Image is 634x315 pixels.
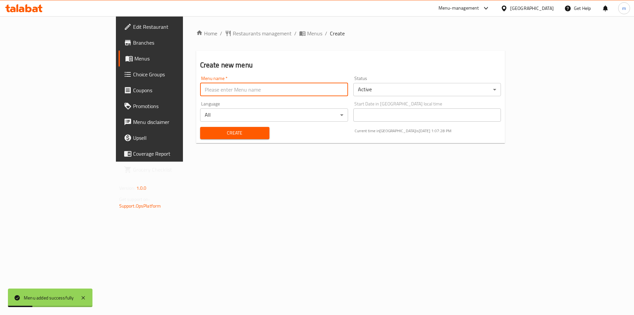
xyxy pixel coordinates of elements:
a: Choice Groups [119,66,222,82]
span: Menus [307,29,322,37]
span: Restaurants management [233,29,292,37]
span: m [622,5,626,12]
a: Grocery Checklist [119,162,222,177]
input: Please enter Menu name [200,83,348,96]
a: Coupons [119,82,222,98]
span: Coverage Report [133,150,217,158]
span: 1.0.0 [136,184,147,192]
button: Create [200,127,269,139]
a: Menus [299,29,322,37]
span: Upsell [133,134,217,142]
span: Menu disclaimer [133,118,217,126]
a: Upsell [119,130,222,146]
a: Support.OpsPlatform [119,202,161,210]
nav: breadcrumb [196,29,505,37]
span: Promotions [133,102,217,110]
li: / [294,29,297,37]
span: Create [205,129,264,137]
span: Menus [134,55,217,62]
span: Version: [119,184,135,192]
span: Branches [133,39,217,47]
div: [GEOGRAPHIC_DATA] [510,5,554,12]
a: Coverage Report [119,146,222,162]
span: Get support on: [119,195,150,204]
span: Coupons [133,86,217,94]
p: Current time in [GEOGRAPHIC_DATA] is [DATE] 1:07:28 PM [355,128,501,134]
span: Create [330,29,345,37]
span: Grocery Checklist [133,166,217,174]
div: Active [353,83,501,96]
a: Branches [119,35,222,51]
div: All [200,108,348,122]
div: Menu added successfully [24,294,74,301]
a: Menu disclaimer [119,114,222,130]
span: Edit Restaurant [133,23,217,31]
a: Restaurants management [225,29,292,37]
a: Edit Restaurant [119,19,222,35]
h2: Create new menu [200,60,501,70]
span: Choice Groups [133,70,217,78]
a: Promotions [119,98,222,114]
div: Menu-management [439,4,479,12]
a: Menus [119,51,222,66]
li: / [325,29,327,37]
